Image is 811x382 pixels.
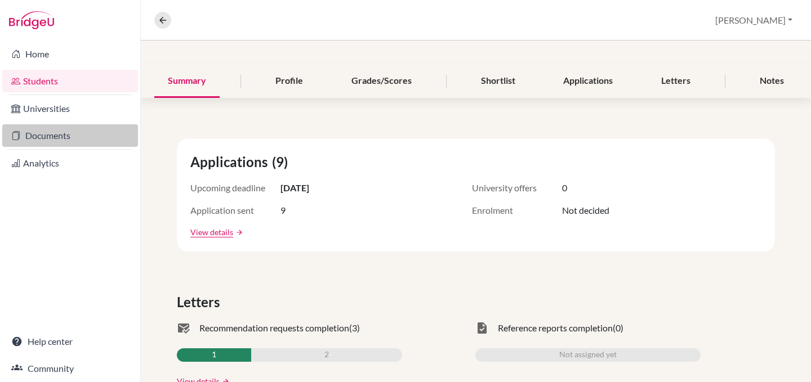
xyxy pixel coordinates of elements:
[498,321,613,335] span: Reference reports completion
[475,321,489,335] span: task
[190,152,272,172] span: Applications
[562,181,567,195] span: 0
[472,204,562,217] span: Enrolment
[2,357,138,380] a: Community
[280,181,309,195] span: [DATE]
[272,152,292,172] span: (9)
[467,65,529,98] div: Shortlist
[2,152,138,174] a: Analytics
[190,181,280,195] span: Upcoming deadline
[177,292,224,312] span: Letters
[562,204,609,217] span: Not decided
[177,321,190,335] span: mark_email_read
[2,330,138,353] a: Help center
[212,348,216,362] span: 1
[550,65,626,98] div: Applications
[746,65,797,98] div: Notes
[190,204,280,217] span: Application sent
[613,321,623,335] span: (0)
[154,65,220,98] div: Summary
[2,97,138,120] a: Universities
[9,11,54,29] img: Bridge-U
[190,226,233,238] a: View details
[349,321,360,335] span: (3)
[262,65,317,98] div: Profile
[280,204,286,217] span: 9
[710,10,797,31] button: [PERSON_NAME]
[559,348,617,362] span: Not assigned yet
[2,124,138,147] a: Documents
[2,43,138,65] a: Home
[199,321,349,335] span: Recommendation requests completion
[233,228,243,236] a: arrow_forward
[338,65,425,98] div: Grades/Scores
[2,70,138,92] a: Students
[648,65,704,98] div: Letters
[324,348,329,362] span: 2
[472,181,562,195] span: University offers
